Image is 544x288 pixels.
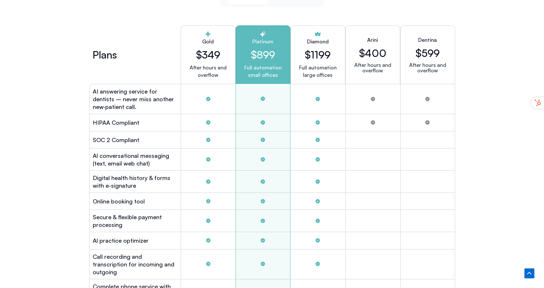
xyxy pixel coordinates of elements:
[241,64,285,79] p: Full automation small offices
[93,213,177,229] h2: Secure & flexible payment processing
[93,197,145,205] h2: Online booking tool
[359,47,386,59] h2: $400
[406,62,450,73] p: After hours and overflow
[367,36,378,44] h2: Arini
[307,38,329,45] h2: Diamond
[418,36,437,44] h2: Dentina
[186,38,230,45] h2: Gold
[93,174,177,189] h2: Digital health history & forms with e-signature
[416,47,440,59] h2: $599
[241,49,285,61] h2: $899
[186,49,230,61] h2: $349
[93,136,139,144] h2: SOC 2 Compliant
[93,253,177,276] h2: Call recording and transcription for incoming and outgoing
[93,237,149,244] h2: Al practice optimizer
[305,49,331,61] h2: $1199
[299,64,337,79] p: Full automation large offices
[92,51,117,59] h2: Plans
[93,152,177,167] h2: Al conversational messaging (text, email web chat)
[93,87,177,111] h2: AI answering service for dentists – never miss another new‑patient call.
[93,119,139,126] h2: HIPAA Compliant
[351,62,395,73] p: After hours and overflow
[241,38,285,45] h2: Platinum
[186,64,230,79] p: After hours and overflow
